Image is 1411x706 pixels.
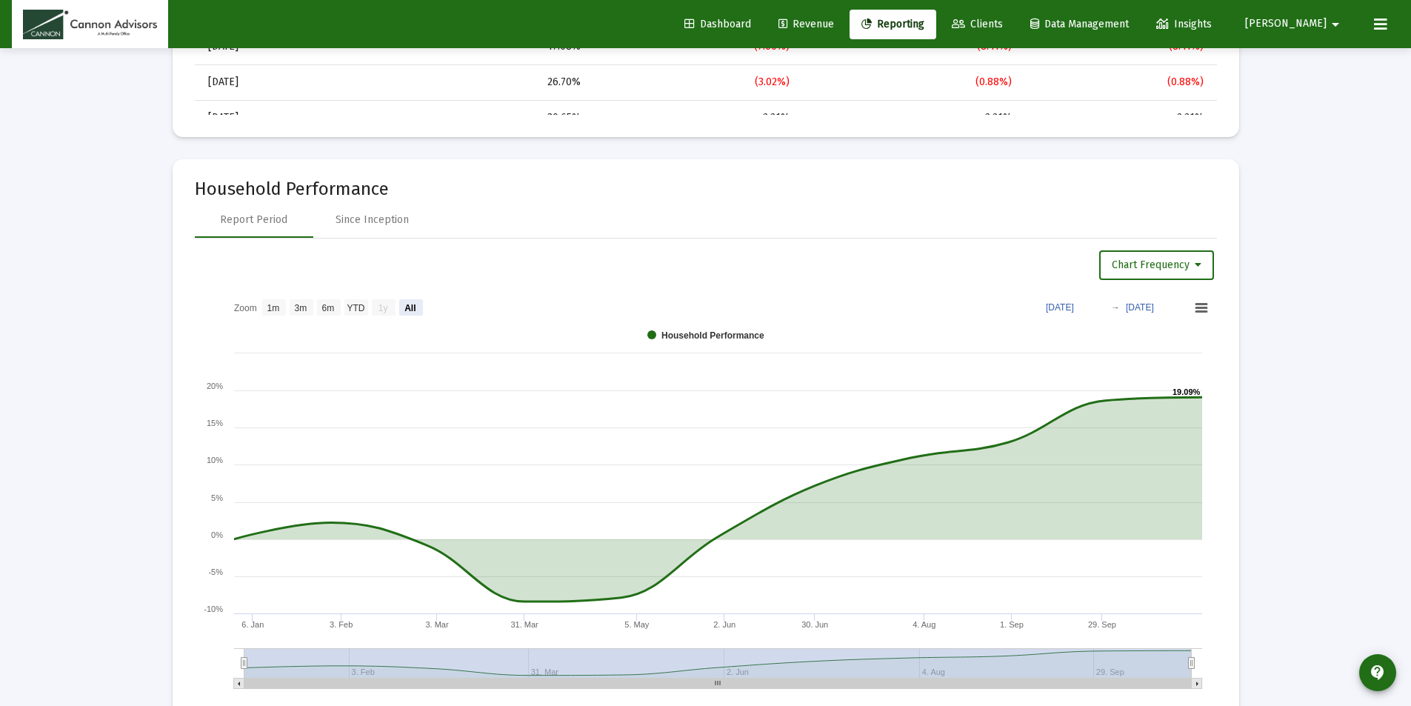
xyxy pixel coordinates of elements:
[357,110,581,125] div: 30.65%
[1030,18,1129,30] span: Data Management
[1144,10,1224,39] a: Insights
[510,620,538,629] text: 31. Mar
[913,620,935,629] text: 4. Aug
[234,302,257,313] text: Zoom
[404,302,416,313] text: All
[850,10,936,39] a: Reporting
[347,302,364,313] text: YTD
[1099,250,1214,280] button: Chart Frequency
[1156,18,1212,30] span: Insights
[330,620,353,629] text: 3. Feb
[211,493,223,502] text: 5%
[23,10,157,39] img: Dashboard
[204,605,223,613] text: -10%
[778,18,834,30] span: Revenue
[241,620,264,629] text: 6. Jan
[1112,259,1201,271] span: Chart Frequency
[1245,18,1327,30] span: [PERSON_NAME]
[220,213,287,227] div: Report Period
[1087,620,1115,629] text: 29. Sep
[952,18,1003,30] span: Clients
[206,382,222,390] text: 20%
[1046,302,1074,313] text: [DATE]
[810,110,1012,125] div: 2.21%
[801,620,828,629] text: 30. Jun
[294,302,307,313] text: 3m
[267,302,279,313] text: 1m
[861,18,924,30] span: Reporting
[1033,110,1204,125] div: 2.21%
[206,419,222,427] text: 15%
[378,302,387,313] text: 1y
[601,110,790,125] div: 2.21%
[673,10,763,39] a: Dashboard
[1111,302,1120,313] text: →
[1327,10,1344,39] mat-icon: arrow_drop_down
[713,620,735,629] text: 2. Jun
[206,456,222,464] text: 10%
[940,10,1015,39] a: Clients
[1000,620,1024,629] text: 1. Sep
[661,330,764,341] text: Household Performance
[357,75,581,90] div: 26.70%
[767,10,846,39] a: Revenue
[1126,302,1154,313] text: [DATE]
[211,530,223,539] text: 0%
[1227,9,1362,39] button: [PERSON_NAME]
[601,75,790,90] div: (3.02%)
[336,213,409,227] div: Since Inception
[208,567,223,576] text: -5%
[195,64,347,100] td: [DATE]
[1369,664,1387,682] mat-icon: contact_support
[321,302,334,313] text: 6m
[810,75,1012,90] div: (0.88%)
[1018,10,1141,39] a: Data Management
[425,620,449,629] text: 3. Mar
[624,620,650,629] text: 5. May
[1033,75,1204,90] div: (0.88%)
[1173,387,1201,396] text: 19.09%
[195,182,1217,196] mat-card-title: Household Performance
[195,100,347,136] td: [DATE]
[684,18,751,30] span: Dashboard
